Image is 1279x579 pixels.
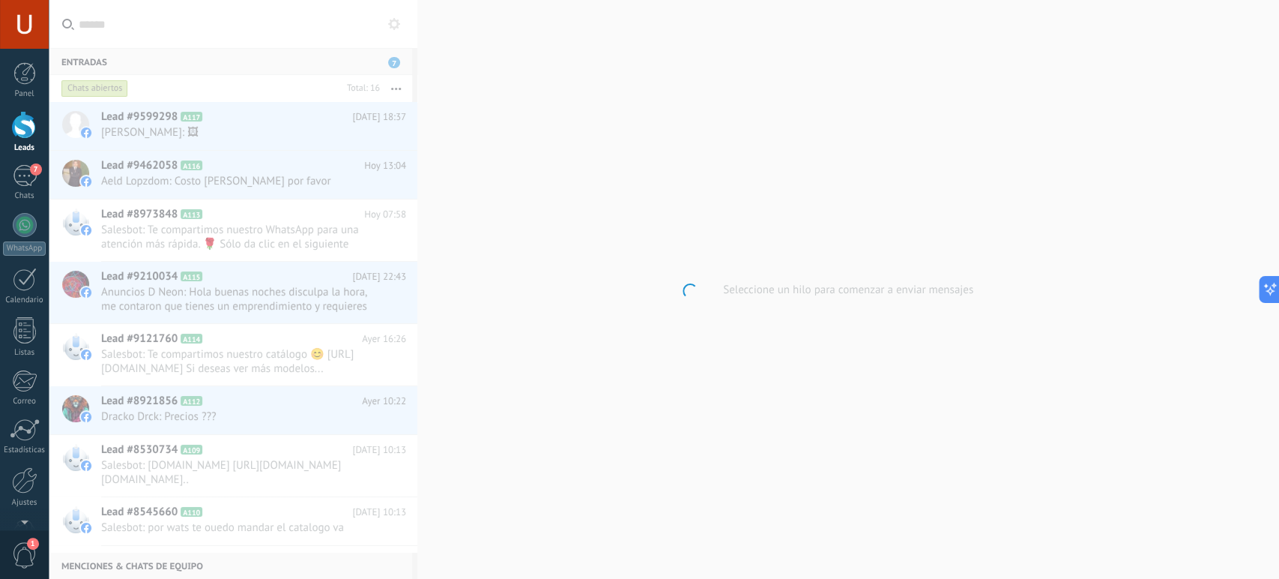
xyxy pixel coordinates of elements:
[3,397,46,406] div: Correo
[3,191,46,201] div: Chats
[3,143,46,153] div: Leads
[3,498,46,508] div: Ajustes
[3,89,46,99] div: Panel
[3,445,46,455] div: Estadísticas
[3,348,46,358] div: Listas
[3,295,46,305] div: Calendario
[3,241,46,256] div: WhatsApp
[30,163,42,175] span: 7
[27,538,39,550] span: 1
